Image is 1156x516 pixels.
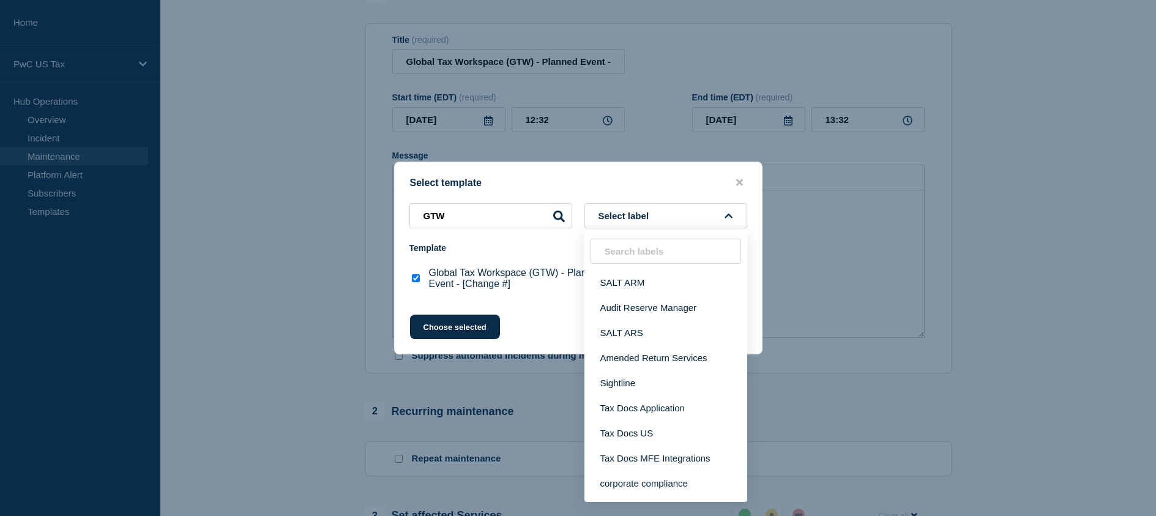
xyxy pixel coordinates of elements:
[584,446,747,471] button: Tax Docs MFE Integrations
[733,177,747,189] button: close button
[395,177,762,189] div: Select template
[599,211,654,221] span: Select label
[410,315,500,339] button: Choose selected
[584,370,747,395] button: Sightline
[429,267,605,290] p: Global Tax Workspace (GTW) - Planned Event - [Change #]
[584,395,747,421] button: Tax Docs Application
[584,421,747,446] button: Tax Docs US
[409,203,572,228] input: Search templates & labels
[584,345,747,370] button: Amended Return Services
[584,295,747,320] button: Audit Reserve Manager
[412,274,420,282] input: Global Tax Workspace (GTW) - Planned Event - [Change #] checkbox
[409,243,605,253] div: Template
[584,270,747,295] button: SALT ARM
[591,239,741,264] input: Search labels
[584,203,747,228] button: Select label
[584,320,747,345] button: SALT ARS
[584,471,747,496] button: corporate compliance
